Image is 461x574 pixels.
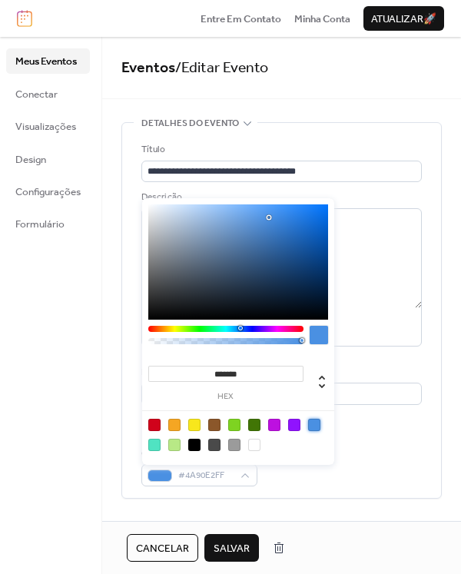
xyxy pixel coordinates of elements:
div: #50E3C2 [148,439,161,451]
span: Salvar [214,541,250,556]
div: #7ED321 [228,419,240,431]
div: #9B9B9B [228,439,240,451]
span: Formulário [15,217,65,232]
span: Data e hora [141,517,198,533]
span: Meus Eventos [15,54,77,69]
span: #4A90E2FF [178,468,233,483]
a: Meus Eventos [6,48,90,73]
div: #9013FE [288,419,300,431]
div: #8B572A [208,419,221,431]
button: Salvar [204,534,259,562]
a: Eventos [121,54,175,82]
div: #BD10E0 [268,419,280,431]
div: Título [141,142,419,158]
span: Configurações [15,184,81,200]
span: Visualizações [15,119,76,134]
div: #4A90E2 [308,419,320,431]
button: Cancelar [127,534,198,562]
div: #B8E986 [168,439,181,451]
span: / Editar Evento [175,54,268,82]
span: Atualizar 🚀 [371,12,436,27]
a: Configurações [6,179,90,204]
button: Atualizar🚀 [363,6,444,31]
span: Cancelar [136,541,189,556]
div: #000000 [188,439,201,451]
div: #FFFFFF [248,439,260,451]
div: Descrição [141,190,419,205]
span: Design [15,152,46,168]
div: #417505 [248,419,260,431]
label: hex [148,393,303,401]
div: #D0021B [148,419,161,431]
a: Design [6,147,90,171]
span: Detalhes do evento [141,116,239,131]
a: Minha Conta [294,11,350,26]
div: #F8E71C [188,419,201,431]
a: Entre Em Contato [201,11,281,26]
span: Minha Conta [294,12,350,27]
a: Formulário [6,211,90,236]
span: Conectar [15,87,58,102]
a: Conectar [6,81,90,106]
div: #F5A623 [168,419,181,431]
div: #4A4A4A [208,439,221,451]
span: Entre Em Contato [201,12,281,27]
a: Visualizações [6,114,90,138]
img: logo [17,10,32,27]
